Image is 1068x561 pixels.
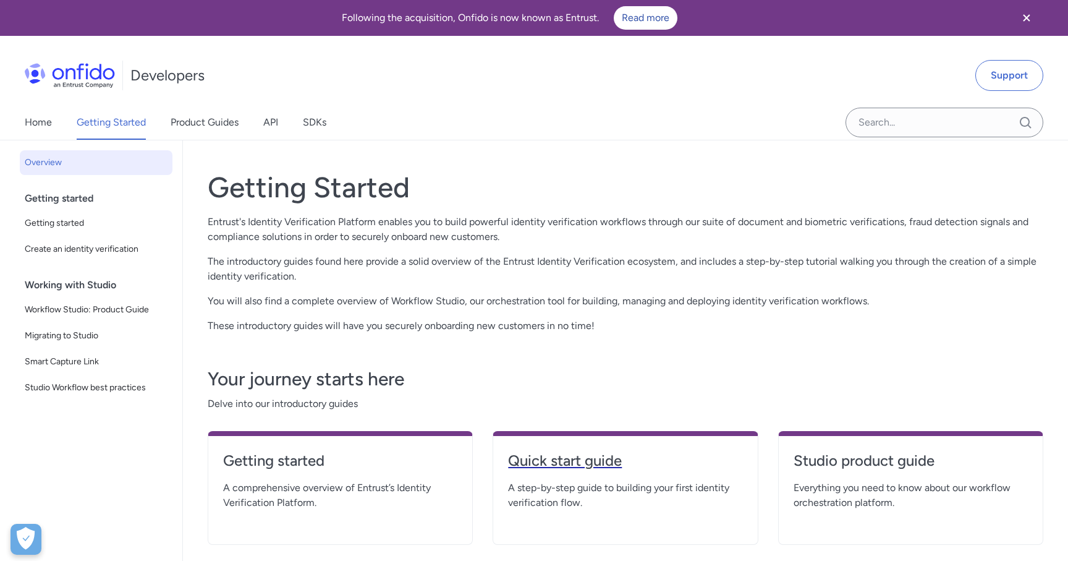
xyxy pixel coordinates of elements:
[208,294,1043,309] p: You will also find a complete overview of Workflow Studio, our orchestration tool for building, m...
[223,451,457,471] h4: Getting started
[975,60,1043,91] a: Support
[794,481,1028,510] span: Everything you need to know about our workflow orchestration platform.
[263,105,278,140] a: API
[25,155,167,170] span: Overview
[794,451,1028,471] h4: Studio product guide
[223,451,457,481] a: Getting started
[25,216,167,231] span: Getting started
[20,298,172,322] a: Workflow Studio: Product Guide
[794,451,1028,481] a: Studio product guide
[208,254,1043,284] p: The introductory guides found here provide a solid overview of the Entrust Identity Verification ...
[508,481,742,510] span: A step-by-step guide to building your first identity verification flow.
[20,150,172,175] a: Overview
[25,186,177,211] div: Getting started
[25,63,115,88] img: Onfido Logo
[208,319,1043,333] p: These introductory guides will have you securely onboarding new customers in no time!
[614,6,677,30] a: Read more
[508,451,742,471] h4: Quick start guide
[20,349,172,374] a: Smart Capture Link
[25,273,177,298] div: Working with Studio
[11,524,41,555] button: Open Preferences
[15,6,1004,30] div: Following the acquisition, Onfido is now known as Entrust.
[208,367,1043,392] h3: Your journey starts here
[77,105,146,140] a: Getting Started
[845,108,1043,137] input: Onfido search input field
[25,242,167,257] span: Create an identity verification
[25,354,167,369] span: Smart Capture Link
[25,380,167,395] span: Studio Workflow best practices
[130,66,205,85] h1: Developers
[20,237,172,262] a: Create an identity verification
[223,481,457,510] span: A comprehensive overview of Entrust’s Identity Verification Platform.
[1004,2,1049,33] button: Close banner
[20,323,172,348] a: Migrating to Studio
[208,215,1043,244] p: Entrust's Identity Verification Platform enables you to build powerful identity verification work...
[25,302,167,317] span: Workflow Studio: Product Guide
[1019,11,1034,25] svg: Close banner
[11,524,41,555] div: Cookie Preferences
[208,170,1043,205] h1: Getting Started
[171,105,239,140] a: Product Guides
[303,105,326,140] a: SDKs
[25,328,167,343] span: Migrating to Studio
[25,105,52,140] a: Home
[20,375,172,400] a: Studio Workflow best practices
[508,451,742,481] a: Quick start guide
[20,211,172,236] a: Getting started
[208,396,1043,411] span: Delve into our introductory guides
